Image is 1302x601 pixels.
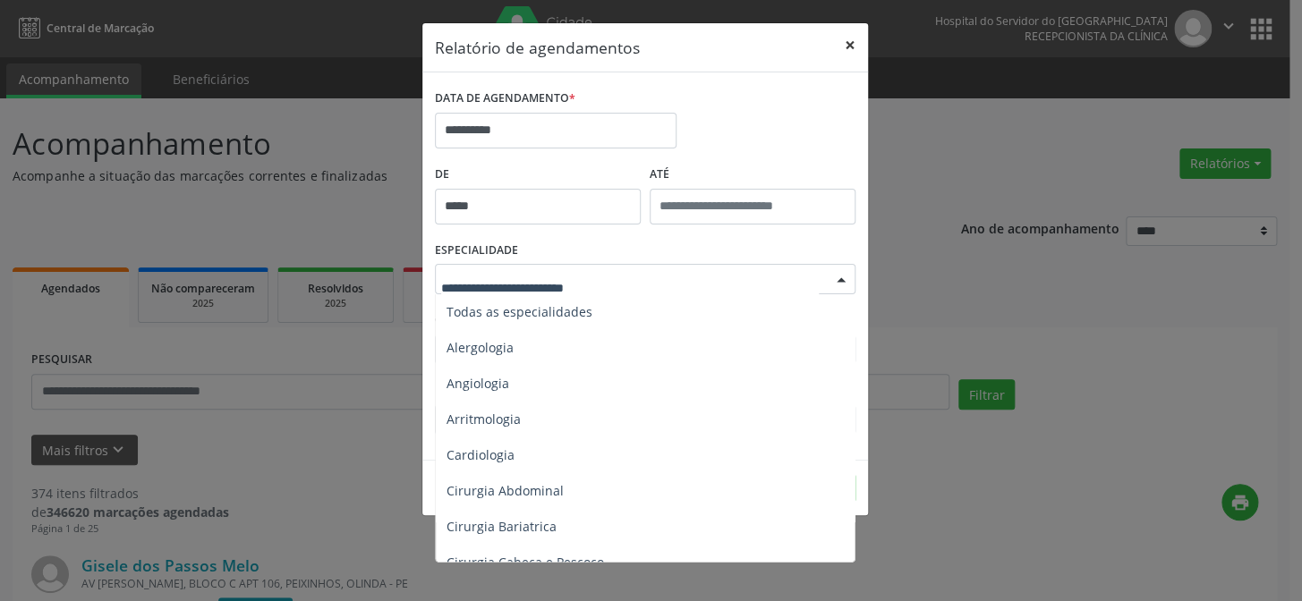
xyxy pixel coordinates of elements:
[447,554,604,571] span: Cirurgia Cabeça e Pescoço
[447,482,564,499] span: Cirurgia Abdominal
[650,161,855,189] label: ATÉ
[447,446,515,463] span: Cardiologia
[435,85,575,113] label: DATA DE AGENDAMENTO
[435,161,641,189] label: De
[832,23,868,67] button: Close
[435,237,518,265] label: ESPECIALIDADE
[447,411,521,427] span: Arritmologia
[447,339,514,356] span: Alergologia
[435,36,640,59] h5: Relatório de agendamentos
[447,375,509,392] span: Angiologia
[447,518,557,535] span: Cirurgia Bariatrica
[447,303,592,320] span: Todas as especialidades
